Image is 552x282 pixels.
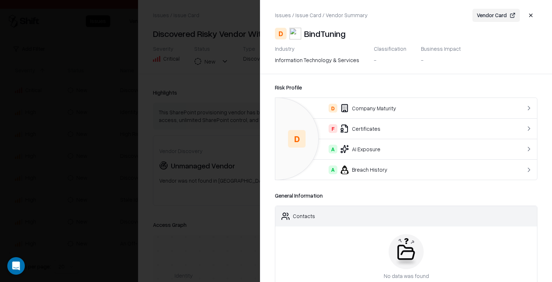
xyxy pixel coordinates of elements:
[288,130,306,148] div: D
[293,212,315,220] div: Contacts
[472,9,520,22] button: Vendor Card
[304,28,346,39] div: BindTuning
[290,28,301,39] img: BindTuning
[275,192,537,199] div: General Information
[384,272,429,280] div: No data was found
[281,104,502,113] div: Company Maturity
[275,11,368,19] p: Issues / Issue Card / Vendor Summary
[329,104,337,113] div: D
[329,124,337,133] div: F
[421,45,461,52] div: Business Impact
[329,145,337,153] div: A
[275,28,287,39] div: D
[374,45,406,52] div: Classification
[374,56,376,64] div: -
[275,56,359,64] div: information technology & services
[281,124,502,133] div: Certificates
[275,45,359,52] div: Industry
[281,145,502,153] div: AI Exposure
[281,165,502,174] div: Breach History
[275,83,537,92] div: Risk Profile
[329,165,337,174] div: A
[421,56,423,64] div: -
